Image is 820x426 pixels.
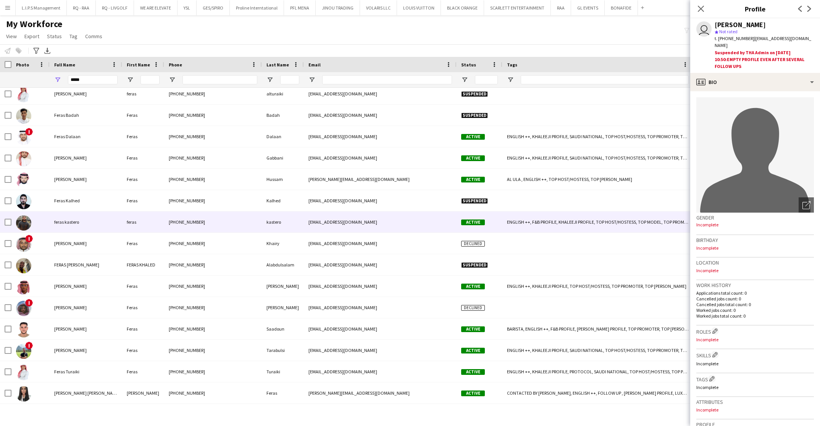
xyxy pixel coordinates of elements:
[262,297,304,318] div: [PERSON_NAME]
[696,259,814,266] h3: Location
[262,276,304,297] div: [PERSON_NAME]
[304,233,457,254] div: [EMAIL_ADDRESS][DOMAIN_NAME]
[54,91,87,97] span: [PERSON_NAME]
[16,0,67,15] button: L.I.P.S Management
[122,105,164,126] div: Feras
[507,76,514,83] button: Open Filter Menu
[502,147,693,168] div: ENGLISH ++, KHALEEJI PROFILE, SAUDI NATIONAL, TOP HOST/HOSTESS, TOP PROMOTER, TOP [PERSON_NAME]
[122,276,164,297] div: Feras
[25,299,33,307] span: !
[32,46,41,55] app-action-btn: Advanced filters
[304,126,457,147] div: [EMAIL_ADDRESS][DOMAIN_NAME]
[43,46,52,55] app-action-btn: Export XLSX
[164,105,262,126] div: [PHONE_NUMBER]
[122,361,164,382] div: Feras
[304,318,457,339] div: [EMAIL_ADDRESS][DOMAIN_NAME]
[461,62,476,68] span: Status
[696,245,814,251] p: Incomplete
[122,297,164,318] div: Feras
[461,348,485,353] span: Active
[16,87,31,102] img: feras alturaiki
[122,147,164,168] div: Feras
[696,399,814,405] h3: Attributes
[696,313,814,319] p: Worked jobs total count: 0
[280,75,299,84] input: Last Name Filter Input
[304,361,457,382] div: [EMAIL_ADDRESS][DOMAIN_NAME]
[164,233,262,254] div: [PHONE_NUMBER]
[69,33,77,40] span: Tag
[551,0,571,15] button: RAA
[262,233,304,254] div: Khairy
[16,301,31,316] img: Feras Mohammed
[85,33,102,40] span: Comms
[134,0,178,15] button: WE ARE ELEVATE
[164,147,262,168] div: [PHONE_NUMBER]
[197,0,230,15] button: GES/SPIRO
[262,169,304,190] div: Hussam
[461,390,485,396] span: Active
[122,190,164,211] div: Feras
[397,0,441,15] button: LOUIS VUITTON
[696,237,814,244] h3: Birthday
[266,62,289,68] span: Last Name
[54,390,120,396] span: [PERSON_NAME] [PERSON_NAME]
[304,83,457,104] div: [EMAIL_ADDRESS][DOMAIN_NAME]
[262,105,304,126] div: Badah
[54,283,87,289] span: [PERSON_NAME]
[696,375,814,383] h3: Tags
[262,211,304,232] div: kastero
[16,130,31,145] img: Feras Dalaan
[230,0,284,15] button: Proline Interntational
[715,35,811,48] span: | [EMAIL_ADDRESS][DOMAIN_NAME]
[521,75,689,84] input: Tags Filter Input
[54,305,87,310] span: [PERSON_NAME]
[696,302,814,307] p: Cancelled jobs total count: 0
[178,0,197,15] button: YSL
[304,211,457,232] div: [EMAIL_ADDRESS][DOMAIN_NAME]
[461,177,485,182] span: Active
[262,126,304,147] div: Dalaan
[304,169,457,190] div: [PERSON_NAME][EMAIL_ADDRESS][DOMAIN_NAME]
[54,240,87,246] span: [PERSON_NAME]
[696,327,814,335] h3: Roles
[164,83,262,104] div: [PHONE_NUMBER]
[461,284,485,289] span: Active
[122,382,164,403] div: [PERSON_NAME]
[461,219,485,225] span: Active
[502,340,693,361] div: ENGLISH ++, KHALEEJI PROFILE, SAUDI NATIONAL, TOP HOST/HOSTESS, TOP PROMOTER, TOP [PERSON_NAME]
[262,254,304,275] div: Alabdulsalam
[696,384,814,390] p: Incomplete
[461,326,485,332] span: Active
[461,305,485,311] span: Declined
[122,233,164,254] div: Feras
[82,31,105,41] a: Comms
[16,215,31,231] img: feras kastero
[571,0,605,15] button: GL EVENTS
[605,0,638,15] button: BONAFIDE
[164,126,262,147] div: [PHONE_NUMBER]
[16,344,31,359] img: Feras Tarabulsi
[54,198,80,203] span: Feras Kalhed
[182,75,257,84] input: Phone Filter Input
[266,76,273,83] button: Open Filter Menu
[68,75,118,84] input: Full Name Filter Input
[16,322,31,337] img: Feras Saadoun
[696,296,814,302] p: Cancelled jobs count: 0
[3,31,20,41] a: View
[696,307,814,313] p: Worked jobs count: 0
[16,386,31,402] img: Lilia Feras
[16,237,31,252] img: Feras Khairy
[461,76,468,83] button: Open Filter Menu
[16,194,31,209] img: Feras Kalhed
[6,18,62,30] span: My Workforce
[322,75,452,84] input: Email Filter Input
[304,254,457,275] div: [EMAIL_ADDRESS][DOMAIN_NAME]
[67,0,96,15] button: RQ - RAA
[164,211,262,232] div: [PHONE_NUMBER]
[502,126,693,147] div: ENGLISH ++, KHALEEJI PROFILE, SAUDI NATIONAL, TOP HOST/HOSTESS, TOP PROMOTER, TOP [PERSON_NAME]
[304,276,457,297] div: [EMAIL_ADDRESS][DOMAIN_NAME]
[164,361,262,382] div: [PHONE_NUMBER]
[461,241,485,247] span: Declined
[54,76,61,83] button: Open Filter Menu
[164,382,262,403] div: [PHONE_NUMBER]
